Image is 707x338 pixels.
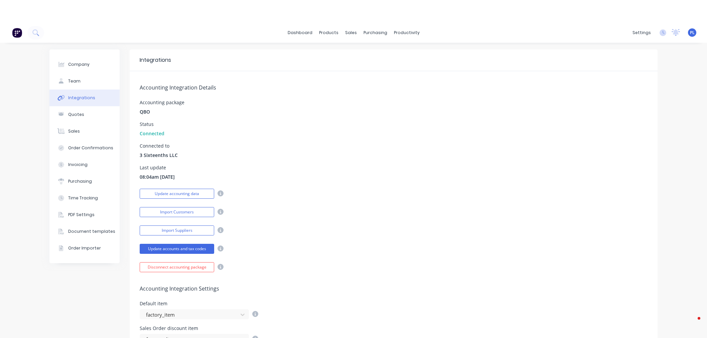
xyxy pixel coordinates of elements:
button: Import Suppliers [140,225,214,235]
div: Connected to [140,144,178,148]
div: Order Importer [68,245,101,251]
div: settings [629,28,654,38]
h5: Accounting Integration Details [140,84,648,91]
button: Integrations [49,90,120,106]
h5: Accounting Integration Settings [140,286,648,292]
span: PL [690,30,695,36]
div: Integrations [68,95,95,101]
button: Team [49,73,120,90]
button: Company [49,56,120,73]
button: Update accounting data [140,189,214,199]
button: Time Tracking [49,190,120,206]
div: productivity [391,28,423,38]
span: Connected [140,130,164,137]
span: 3 Sixteenths LLC [140,152,178,159]
button: Purchasing [49,173,120,190]
button: Invoicing [49,156,120,173]
div: Status [140,122,164,127]
div: Quotes [68,112,84,118]
button: Import Customers [140,207,214,217]
div: Default item [140,301,258,306]
div: Sales Order discount item [140,326,258,331]
div: Invoicing [68,162,88,168]
button: Order Confirmations [49,140,120,156]
div: PDF Settings [68,212,95,218]
div: Time Tracking [68,195,98,201]
div: Document templates [68,228,115,234]
div: purchasing [360,28,391,38]
button: PDF Settings [49,206,120,223]
div: Purchasing [68,178,92,184]
button: Quotes [49,106,120,123]
div: products [316,28,342,38]
div: Last update [140,165,175,170]
span: 08:04am [DATE] [140,173,175,180]
button: Order Importer [49,240,120,257]
button: Update accounts and tax codes [140,244,214,254]
div: Accounting package [140,100,184,105]
div: Integrations [140,56,171,64]
iframe: Intercom live chat [684,315,700,331]
span: QBO [140,108,150,115]
div: Sales [68,128,80,134]
button: Document templates [49,223,120,240]
div: sales [342,28,360,38]
div: Order Confirmations [68,145,113,151]
a: dashboard [284,28,316,38]
img: Factory [12,28,22,38]
div: Team [68,78,81,84]
div: Company [68,61,90,67]
button: Disconnect accounting package [140,262,214,272]
button: Sales [49,123,120,140]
